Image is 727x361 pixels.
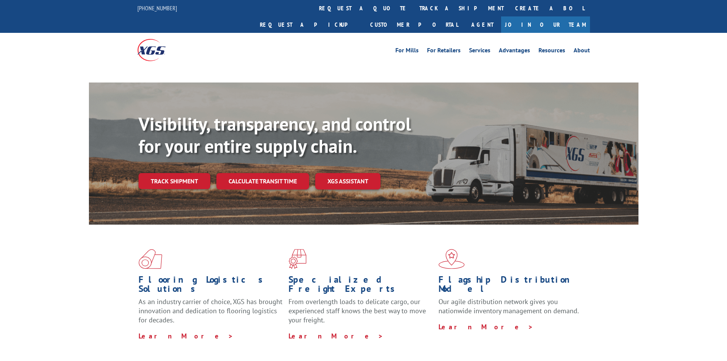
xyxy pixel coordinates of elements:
b: Visibility, transparency, and control for your entire supply chain. [139,112,411,158]
a: Agent [464,16,501,33]
img: xgs-icon-flagship-distribution-model-red [438,249,465,269]
a: Advantages [499,47,530,56]
a: Services [469,47,490,56]
h1: Flooring Logistics Solutions [139,275,283,297]
a: For Mills [395,47,419,56]
a: Learn More > [139,332,234,340]
span: Our agile distribution network gives you nationwide inventory management on demand. [438,297,579,315]
a: Customer Portal [364,16,464,33]
span: As an industry carrier of choice, XGS has brought innovation and dedication to flooring logistics... [139,297,282,324]
a: Request a pickup [254,16,364,33]
a: XGS ASSISTANT [315,173,380,189]
p: From overlength loads to delicate cargo, our experienced staff knows the best way to move your fr... [289,297,433,331]
a: Resources [538,47,565,56]
a: [PHONE_NUMBER] [137,4,177,12]
a: Track shipment [139,173,210,189]
a: For Retailers [427,47,461,56]
h1: Flagship Distribution Model [438,275,583,297]
h1: Specialized Freight Experts [289,275,433,297]
a: About [574,47,590,56]
a: Join Our Team [501,16,590,33]
a: Learn More > [438,322,534,331]
a: Calculate transit time [216,173,309,189]
img: xgs-icon-focused-on-flooring-red [289,249,306,269]
a: Learn More > [289,332,384,340]
img: xgs-icon-total-supply-chain-intelligence-red [139,249,162,269]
